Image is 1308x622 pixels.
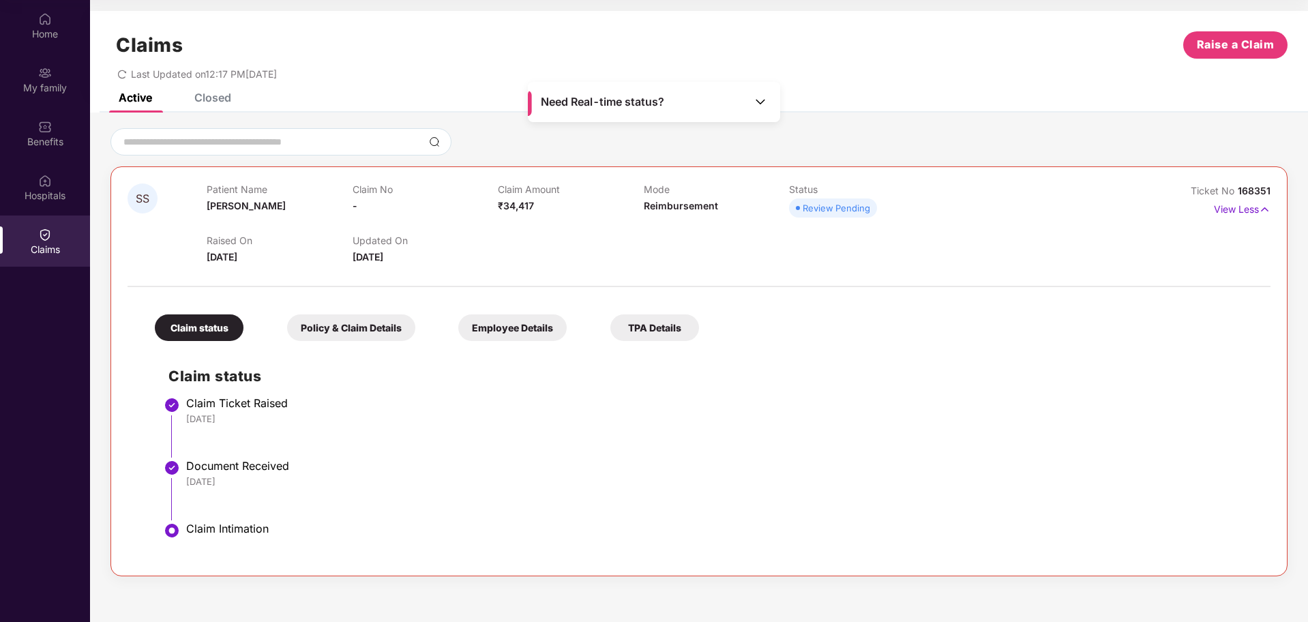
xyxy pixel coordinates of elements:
img: svg+xml;base64,PHN2ZyBpZD0iU3RlcC1Eb25lLTMyeDMyIiB4bWxucz0iaHR0cDovL3d3dy53My5vcmcvMjAwMC9zdmciIH... [164,397,180,413]
div: Active [119,91,152,104]
span: ₹34,417 [498,200,534,211]
p: Status [789,183,934,195]
div: Closed [194,91,231,104]
img: svg+xml;base64,PHN2ZyBpZD0iU3RlcC1BY3RpdmUtMzJ4MzIiIHhtbG5zPSJodHRwOi8vd3d3LnczLm9yZy8yMDAwL3N2Zy... [164,522,180,539]
span: Reimbursement [644,200,718,211]
p: Claim No [353,183,498,195]
img: svg+xml;base64,PHN2ZyBpZD0iSG9zcGl0YWxzIiB4bWxucz0iaHR0cDovL3d3dy53My5vcmcvMjAwMC9zdmciIHdpZHRoPS... [38,174,52,188]
img: svg+xml;base64,PHN2ZyBpZD0iSG9tZSIgeG1sbnM9Imh0dHA6Ly93d3cudzMub3JnLzIwMDAvc3ZnIiB3aWR0aD0iMjAiIG... [38,12,52,26]
span: Raise a Claim [1197,36,1275,53]
div: Policy & Claim Details [287,314,415,341]
span: Ticket No [1191,185,1238,196]
span: - [353,200,357,211]
h2: Claim status [168,365,1257,387]
span: redo [117,68,127,80]
div: Employee Details [458,314,567,341]
div: Claim Ticket Raised [186,396,1257,410]
div: Review Pending [803,201,870,215]
img: svg+xml;base64,PHN2ZyBpZD0iU3RlcC1Eb25lLTMyeDMyIiB4bWxucz0iaHR0cDovL3d3dy53My5vcmcvMjAwMC9zdmciIH... [164,460,180,476]
p: Updated On [353,235,498,246]
div: Claim status [155,314,243,341]
img: svg+xml;base64,PHN2ZyBpZD0iQ2xhaW0iIHhtbG5zPSJodHRwOi8vd3d3LnczLm9yZy8yMDAwL3N2ZyIgd2lkdGg9IjIwIi... [38,228,52,241]
div: TPA Details [610,314,699,341]
span: [DATE] [207,251,237,263]
span: Last Updated on 12:17 PM[DATE] [131,68,277,80]
span: Need Real-time status? [541,95,664,109]
p: Claim Amount [498,183,643,195]
img: svg+xml;base64,PHN2ZyB4bWxucz0iaHR0cDovL3d3dy53My5vcmcvMjAwMC9zdmciIHdpZHRoPSIxNyIgaGVpZ2h0PSIxNy... [1259,202,1270,217]
span: 168351 [1238,185,1270,196]
img: svg+xml;base64,PHN2ZyBpZD0iQmVuZWZpdHMiIHhtbG5zPSJodHRwOi8vd3d3LnczLm9yZy8yMDAwL3N2ZyIgd2lkdGg9Ij... [38,120,52,134]
p: Patient Name [207,183,352,195]
img: Toggle Icon [754,95,767,108]
span: [DATE] [353,251,383,263]
span: [PERSON_NAME] [207,200,286,211]
p: Mode [644,183,789,195]
h1: Claims [116,33,183,57]
div: Document Received [186,459,1257,473]
p: View Less [1214,198,1270,217]
img: svg+xml;base64,PHN2ZyBpZD0iU2VhcmNoLTMyeDMyIiB4bWxucz0iaHR0cDovL3d3dy53My5vcmcvMjAwMC9zdmciIHdpZH... [429,136,440,147]
div: Claim Intimation [186,522,1257,535]
img: svg+xml;base64,PHN2ZyB3aWR0aD0iMjAiIGhlaWdodD0iMjAiIHZpZXdCb3g9IjAgMCAyMCAyMCIgZmlsbD0ibm9uZSIgeG... [38,66,52,80]
button: Raise a Claim [1183,31,1288,59]
div: [DATE] [186,475,1257,488]
span: SS [136,193,149,205]
div: [DATE] [186,413,1257,425]
p: Raised On [207,235,352,246]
